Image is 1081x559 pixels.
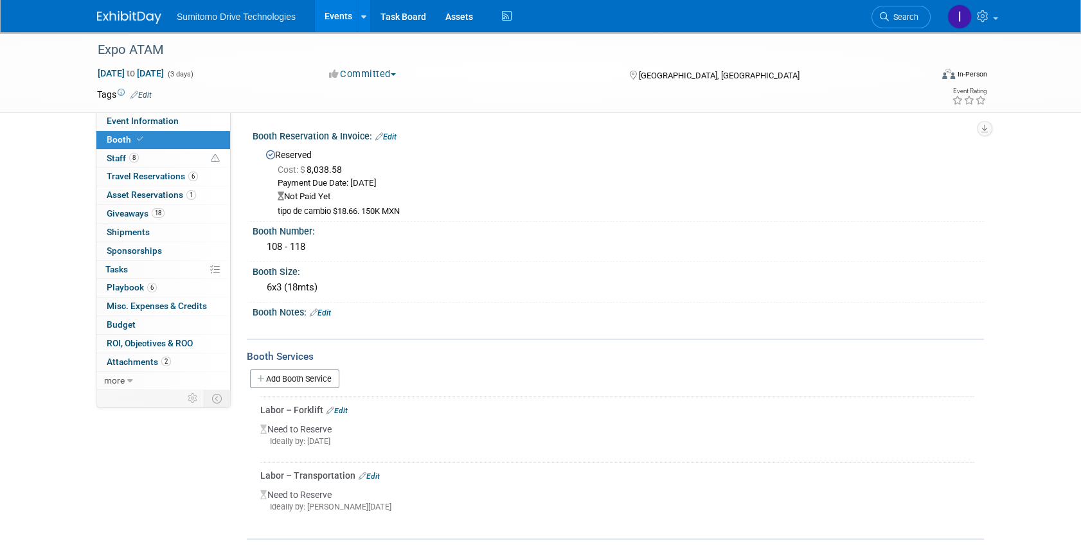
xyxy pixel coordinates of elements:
span: Travel Reservations [107,171,198,181]
a: Edit [359,472,380,481]
div: Need to Reserve [260,482,974,523]
span: 8,038.58 [278,164,347,175]
div: Booth Size: [253,262,984,278]
a: Staff8 [96,150,230,168]
a: Edit [130,91,152,100]
span: 8 [129,153,139,163]
div: tipo de cambio $18.66. 150K MXN [278,206,974,217]
span: Giveaways [107,208,165,218]
div: In-Person [957,69,987,79]
a: Budget [96,316,230,334]
span: more [104,375,125,386]
a: Edit [375,132,397,141]
a: Edit [326,406,348,415]
span: Playbook [107,282,157,292]
div: Payment Due Date: [DATE] [278,177,974,190]
td: Toggle Event Tabs [204,390,231,407]
td: Tags [97,88,152,101]
div: Booth Number: [253,222,984,238]
div: Reserved [262,145,974,217]
div: Event Rating [952,88,987,94]
a: Event Information [96,112,230,130]
i: Booth reservation complete [137,136,143,143]
span: Attachments [107,357,171,367]
span: Budget [107,319,136,330]
span: 18 [152,208,165,218]
div: Ideally by: [PERSON_NAME][DATE] [260,501,974,513]
div: Not Paid Yet [278,191,974,203]
span: 2 [161,357,171,366]
span: Shipments [107,227,150,237]
div: Labor – Transportation [260,469,974,482]
a: Search [871,6,931,28]
span: Tasks [105,264,128,274]
a: Asset Reservations1 [96,186,230,204]
button: Committed [325,67,401,81]
span: [GEOGRAPHIC_DATA], [GEOGRAPHIC_DATA] [638,71,799,80]
td: Personalize Event Tab Strip [182,390,204,407]
a: Tasks [96,261,230,279]
img: Iram Rincón [947,4,972,29]
span: 6 [147,283,157,292]
div: 108 - 118 [262,237,974,257]
div: Booth Notes: [253,303,984,319]
div: Booth Reservation & Invoice: [253,127,984,143]
a: ROI, Objectives & ROO [96,335,230,353]
div: 6x3 (18mts) [262,278,974,297]
div: Event Format [855,67,987,86]
a: Booth [96,131,230,149]
span: (3 days) [166,70,193,78]
a: Shipments [96,224,230,242]
span: Sumitomo Drive Technologies [177,12,296,22]
span: Asset Reservations [107,190,196,200]
span: Event Information [107,116,179,126]
span: Misc. Expenses & Credits [107,301,207,311]
div: Expo ATAM [93,39,911,62]
span: to [125,68,137,78]
img: Format-Inperson.png [942,69,955,79]
a: Misc. Expenses & Credits [96,297,230,315]
span: Search [889,12,918,22]
img: ExhibitDay [97,11,161,24]
div: Need to Reserve [260,416,974,457]
span: Booth [107,134,146,145]
span: 6 [188,172,198,181]
a: Add Booth Service [250,369,339,388]
a: more [96,372,230,390]
span: Sponsorships [107,245,162,256]
a: Giveaways18 [96,205,230,223]
span: Staff [107,153,139,163]
div: Labor – Forklift [260,404,974,416]
span: [DATE] [DATE] [97,67,165,79]
span: 1 [186,190,196,200]
a: Playbook6 [96,279,230,297]
div: Ideally by: [DATE] [260,436,974,447]
span: Potential Scheduling Conflict -- at least one attendee is tagged in another overlapping event. [211,153,220,164]
a: Edit [310,308,331,317]
a: Attachments2 [96,353,230,371]
a: Sponsorships [96,242,230,260]
span: ROI, Objectives & ROO [107,338,193,348]
a: Travel Reservations6 [96,168,230,186]
div: Booth Services [247,350,984,364]
span: Cost: $ [278,164,307,175]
